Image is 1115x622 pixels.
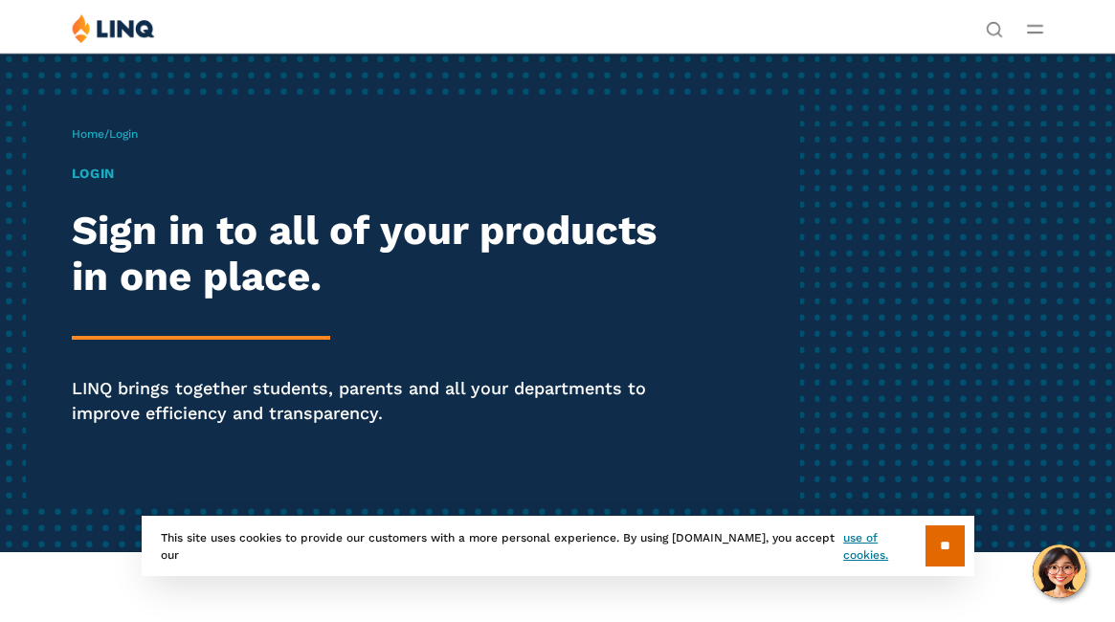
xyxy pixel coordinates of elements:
button: Hello, have a question? Let’s chat. [1033,544,1086,598]
h2: Sign in to all of your products in one place. [72,208,684,300]
span: / [72,127,138,141]
a: use of cookies. [843,529,925,564]
div: This site uses cookies to provide our customers with a more personal experience. By using [DOMAIN... [142,516,974,576]
p: LINQ brings together students, parents and all your departments to improve efficiency and transpa... [72,376,684,425]
img: LINQ | K‑12 Software [72,13,155,43]
a: Home [72,127,104,141]
span: Login [109,127,138,141]
h1: Login [72,164,684,184]
button: Open Search Bar [986,19,1003,36]
button: Open Main Menu [1027,18,1043,39]
nav: Utility Navigation [986,13,1003,36]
